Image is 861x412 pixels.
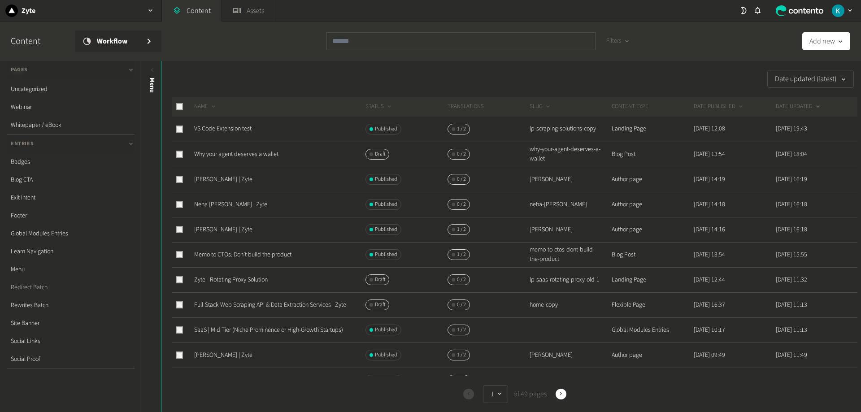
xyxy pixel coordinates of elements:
[75,30,161,52] a: Workflow
[776,351,807,360] time: [DATE] 11:49
[375,251,397,259] span: Published
[529,192,611,217] td: neha-[PERSON_NAME]
[457,351,466,359] span: 1 / 2
[611,167,693,192] td: Author page
[776,200,807,209] time: [DATE] 16:18
[7,207,135,225] a: Footer
[529,217,611,242] td: [PERSON_NAME]
[694,325,725,334] time: [DATE] 10:17
[529,292,611,317] td: home-copy
[375,351,397,359] span: Published
[694,225,725,234] time: [DATE] 14:16
[7,80,135,98] a: Uncategorized
[457,226,466,234] span: 1 / 2
[375,125,397,133] span: Published
[447,97,529,117] th: Translations
[7,260,135,278] a: Menu
[7,98,135,116] a: Webinar
[611,142,693,167] td: Blog Post
[7,278,135,296] a: Redirect Batch
[611,242,693,267] td: Blog Post
[529,117,611,142] td: lp-scraping-solutions-copy
[694,102,744,111] button: DATE PUBLISHED
[7,332,135,350] a: Social Links
[194,102,217,111] button: NAME
[375,175,397,183] span: Published
[767,70,854,88] button: Date updated (latest)
[7,171,135,189] a: Blog CTA
[483,385,508,403] button: 1
[375,150,385,158] span: Draft
[611,192,693,217] td: Author page
[194,250,291,259] a: Memo to CTOs: Don’t build the product
[457,150,466,158] span: 0 / 2
[11,35,61,48] h2: Content
[375,326,397,334] span: Published
[457,125,466,133] span: 1 / 2
[694,150,725,159] time: [DATE] 13:54
[776,376,807,385] time: [DATE] 10:26
[148,78,157,93] span: Menu
[832,4,844,17] img: Karlo Jedud
[194,225,252,234] a: [PERSON_NAME] | Zyte
[776,250,807,259] time: [DATE] 15:55
[457,326,466,334] span: 1 / 2
[611,217,693,242] td: Author page
[375,200,397,208] span: Published
[194,200,267,209] a: Neha [PERSON_NAME] | Zyte
[611,368,693,393] td: Author page
[375,226,397,234] span: Published
[529,242,611,267] td: memo-to-ctos-dont-build-the-product
[776,325,807,334] time: [DATE] 11:13
[194,124,252,133] a: VS Code Extension test
[694,300,725,309] time: [DATE] 16:37
[611,292,693,317] td: Flexible Page
[529,167,611,192] td: [PERSON_NAME]
[529,267,611,292] td: lp-saas-rotating-proxy-old-1
[599,32,637,50] button: Filters
[776,102,822,111] button: DATE UPDATED
[694,200,725,209] time: [DATE] 14:18
[11,140,34,148] span: Entries
[7,296,135,314] a: Rewrites Batch
[776,124,807,133] time: [DATE] 19:43
[694,376,725,385] time: [DATE] 08:26
[530,102,552,111] button: SLUG
[611,97,693,117] th: CONTENT TYPE
[776,300,807,309] time: [DATE] 11:13
[802,32,850,50] button: Add new
[457,251,466,259] span: 1 / 2
[606,36,622,46] span: Filters
[694,351,725,360] time: [DATE] 09:49
[375,301,385,309] span: Draft
[194,150,278,159] a: Why your agent deserves a wallet
[611,343,693,368] td: Author page
[529,142,611,167] td: why-your-agent-deserves-a-wallet
[11,66,28,74] span: Pages
[22,5,35,16] h2: Zyte
[512,389,547,399] span: of 49 pages
[7,314,135,332] a: Site Banner
[194,325,343,334] a: SaaS | Mid Tier (Niche Prominence or High-Growth Startups)
[365,102,393,111] button: STATUS
[694,275,725,284] time: [DATE] 12:44
[776,275,807,284] time: [DATE] 11:32
[611,117,693,142] td: Landing Page
[7,350,135,368] a: Social Proof
[5,4,18,17] img: Zyte
[776,175,807,184] time: [DATE] 16:19
[194,376,252,385] a: [PERSON_NAME] | Zyte
[194,351,252,360] a: [PERSON_NAME] | Zyte
[529,368,611,393] td: [PERSON_NAME]
[194,275,268,284] a: Zyte - Rotating Proxy Solution
[457,200,466,208] span: 0 / 2
[375,276,385,284] span: Draft
[457,175,466,183] span: 0 / 2
[194,175,252,184] a: [PERSON_NAME] | Zyte
[611,317,693,343] td: Global Modules Entries
[694,124,725,133] time: [DATE] 12:08
[694,250,725,259] time: [DATE] 13:54
[457,301,466,309] span: 0 / 2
